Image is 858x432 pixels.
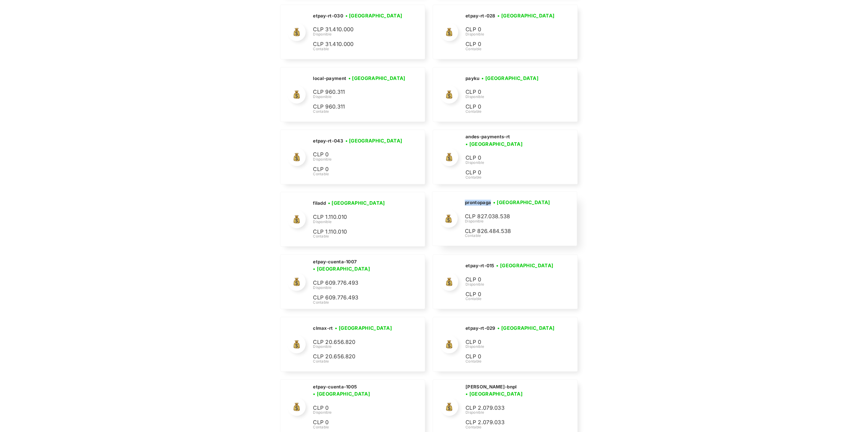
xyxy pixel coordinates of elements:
[313,300,417,305] div: Contable
[465,233,555,238] div: Contable
[498,324,555,332] h3: • [GEOGRAPHIC_DATA]
[313,219,403,225] div: Disponible
[313,138,343,144] h2: etpay-rt-043
[482,75,539,82] h3: • [GEOGRAPHIC_DATA]
[313,40,403,49] p: CLP 31.410.000
[465,352,556,361] p: CLP 0
[465,359,556,364] div: Contable
[313,279,403,287] p: CLP 609.776.493
[313,171,404,177] div: Contable
[465,410,570,415] div: Disponible
[313,103,403,111] p: CLP 960.311
[313,359,403,364] div: Contable
[465,13,496,19] h2: etpay-rt-028
[313,32,404,37] div: Disponible
[313,109,408,114] div: Contable
[465,175,570,180] div: Contable
[465,25,556,34] p: CLP 0
[313,200,326,206] h2: filadd
[313,265,370,272] h3: • [GEOGRAPHIC_DATA]
[465,282,556,287] div: Disponible
[313,410,417,415] div: Disponible
[465,212,555,221] p: CLP 827.038.538
[465,296,556,302] div: Contable
[493,199,550,206] h3: • [GEOGRAPHIC_DATA]
[465,46,556,52] div: Contable
[465,263,494,269] h2: etpay-rt-015
[313,404,403,412] p: CLP 0
[313,352,403,361] p: CLP 20.656.820
[465,290,556,299] p: CLP 0
[335,324,392,332] h3: • [GEOGRAPHIC_DATA]
[465,424,570,430] div: Contable
[313,228,403,236] p: CLP 1.110.010
[348,75,405,82] h3: • [GEOGRAPHIC_DATA]
[313,390,370,397] h3: • [GEOGRAPHIC_DATA]
[465,88,556,97] p: CLP 0
[313,325,333,331] h2: clmax-rt
[496,262,553,269] h3: • [GEOGRAPHIC_DATA]
[313,94,408,100] div: Disponible
[465,325,496,331] h2: etpay-rt-029
[465,338,556,347] p: CLP 0
[465,219,555,224] div: Disponible
[465,75,480,81] h2: payku
[465,227,555,236] p: CLP 826.484.538
[313,424,417,430] div: Contable
[313,213,403,222] p: CLP 1.110.010
[313,75,346,81] h2: local-payment
[498,12,555,19] h3: • [GEOGRAPHIC_DATA]
[465,103,556,111] p: CLP 0
[465,384,517,390] h2: [PERSON_NAME]-bnpl
[465,40,556,49] p: CLP 0
[313,157,404,162] div: Disponible
[465,160,570,165] div: Disponible
[313,13,343,19] h2: etpay-rt-030
[313,344,403,349] div: Disponible
[465,154,556,162] p: CLP 0
[465,168,556,177] p: CLP 0
[313,150,403,159] p: CLP 0
[465,418,556,427] p: CLP 2.079.033
[465,134,510,140] h2: andes-payments-rt
[465,275,556,284] p: CLP 0
[465,94,556,100] div: Disponible
[313,285,417,290] div: Disponible
[328,199,385,207] h3: • [GEOGRAPHIC_DATA]
[345,12,402,19] h3: • [GEOGRAPHIC_DATA]
[313,338,403,347] p: CLP 20.656.820
[465,109,556,114] div: Contable
[465,404,556,412] p: CLP 2.079.033
[465,344,556,349] div: Disponible
[313,259,357,265] h2: etpay-cuenta-1007
[313,234,403,239] div: Contable
[313,25,403,34] p: CLP 31.410.000
[345,137,402,144] h3: • [GEOGRAPHIC_DATA]
[465,390,523,397] h3: • [GEOGRAPHIC_DATA]
[313,418,403,427] p: CLP 0
[313,293,403,302] p: CLP 609.776.493
[465,32,556,37] div: Disponible
[313,46,404,52] div: Contable
[465,200,491,206] h2: prontopaga
[313,384,357,390] h2: etpay-cuenta-1005
[313,88,403,97] p: CLP 960.311
[313,165,403,174] p: CLP 0
[465,140,523,148] h3: • [GEOGRAPHIC_DATA]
